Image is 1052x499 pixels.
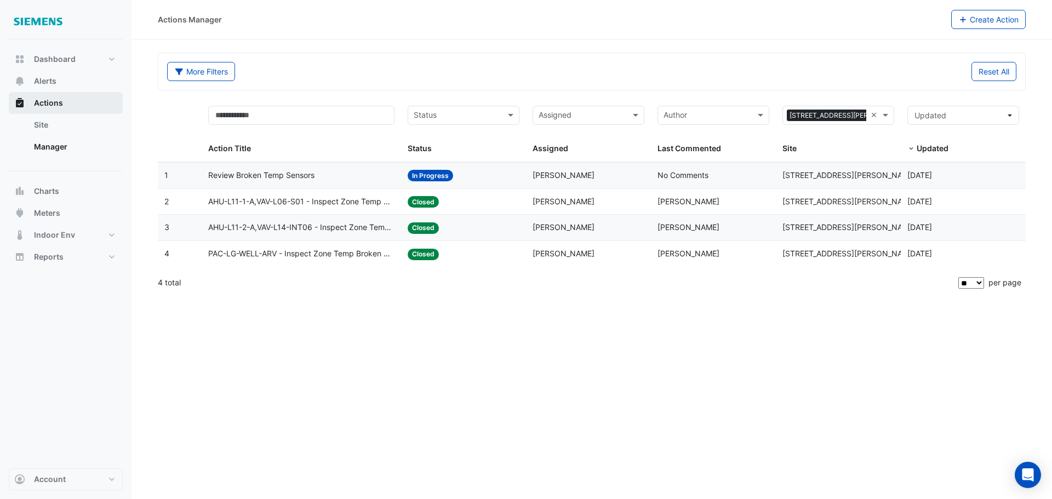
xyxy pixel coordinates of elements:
[782,222,916,232] span: [STREET_ADDRESS][PERSON_NAME]
[658,170,708,180] span: No Comments
[782,197,916,206] span: [STREET_ADDRESS][PERSON_NAME]
[14,251,25,262] app-icon: Reports
[951,10,1026,29] button: Create Action
[14,97,25,108] app-icon: Actions
[533,170,594,180] span: [PERSON_NAME]
[907,197,932,206] span: 2025-02-25T07:17:47.354
[34,230,75,240] span: Indoor Env
[658,197,719,206] span: [PERSON_NAME]
[907,249,932,258] span: 2024-12-17T08:16:22.142
[1015,462,1041,488] div: Open Intercom Messenger
[164,170,168,180] span: 1
[658,249,719,258] span: [PERSON_NAME]
[782,144,797,153] span: Site
[533,249,594,258] span: [PERSON_NAME]
[164,197,169,206] span: 2
[782,170,916,180] span: [STREET_ADDRESS][PERSON_NAME]
[907,170,932,180] span: 2025-08-19T16:15:50.238
[14,186,25,197] app-icon: Charts
[14,76,25,87] app-icon: Alerts
[34,54,76,65] span: Dashboard
[907,222,932,232] span: 2025-02-12T08:59:27.277
[164,222,169,232] span: 3
[533,222,594,232] span: [PERSON_NAME]
[25,114,123,136] a: Site
[9,202,123,224] button: Meters
[158,14,222,25] div: Actions Manager
[9,70,123,92] button: Alerts
[14,208,25,219] app-icon: Meters
[533,197,594,206] span: [PERSON_NAME]
[408,196,439,208] span: Closed
[13,9,62,31] img: Company Logo
[533,144,568,153] span: Assigned
[164,249,169,258] span: 4
[34,97,63,108] span: Actions
[208,144,251,153] span: Action Title
[9,180,123,202] button: Charts
[9,114,123,162] div: Actions
[208,221,395,234] span: AHU-L11-2-A,VAV-L14-INT06 - Inspect Zone Temp Broken Sensor
[971,62,1016,81] button: Reset All
[658,144,721,153] span: Last Commented
[408,222,439,234] span: Closed
[782,249,916,258] span: [STREET_ADDRESS][PERSON_NAME]
[9,468,123,490] button: Account
[658,222,719,232] span: [PERSON_NAME]
[14,230,25,240] app-icon: Indoor Env
[34,251,64,262] span: Reports
[914,111,946,120] span: Updated
[34,76,56,87] span: Alerts
[34,208,60,219] span: Meters
[34,474,66,485] span: Account
[14,54,25,65] app-icon: Dashboard
[9,224,123,246] button: Indoor Env
[408,249,439,260] span: Closed
[208,248,395,260] span: PAC-LG-WELL-ARV - Inspect Zone Temp Broken Sensor
[988,278,1021,287] span: per page
[34,186,59,197] span: Charts
[9,48,123,70] button: Dashboard
[167,62,235,81] button: More Filters
[9,246,123,268] button: Reports
[9,92,123,114] button: Actions
[208,196,395,208] span: AHU-L11-1-A,VAV-L06-S01 - Inspect Zone Temp Broken Sensor
[208,169,315,182] span: Review Broken Temp Sensors
[408,170,453,181] span: In Progress
[408,144,432,153] span: Status
[907,106,1019,125] button: Updated
[25,136,123,158] a: Manager
[871,109,880,122] span: Clear
[917,144,948,153] span: Updated
[158,269,956,296] div: 4 total
[787,110,910,122] span: [STREET_ADDRESS][PERSON_NAME]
